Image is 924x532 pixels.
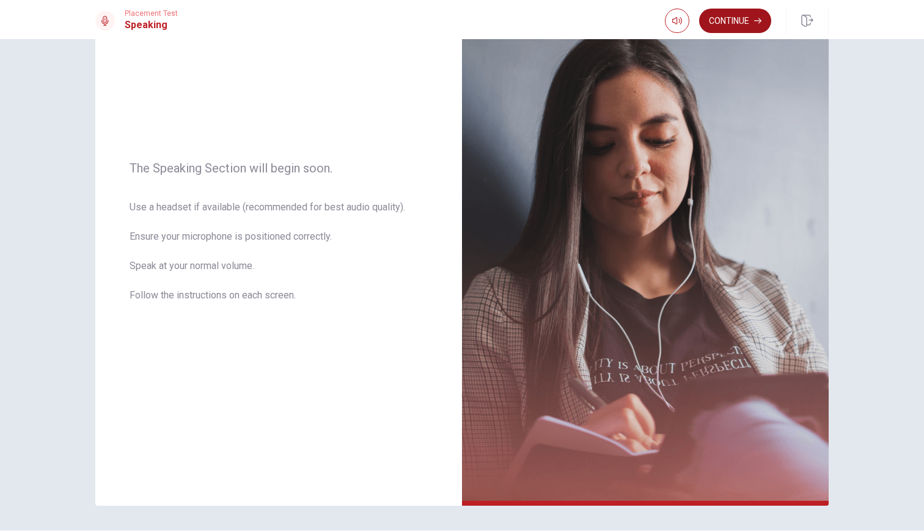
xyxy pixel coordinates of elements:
span: The Speaking Section will begin soon. [130,161,428,175]
span: Placement Test [125,9,178,18]
h1: Speaking [125,18,178,32]
button: Continue [699,9,771,33]
span: Use a headset if available (recommended for best audio quality). Ensure your microphone is positi... [130,200,428,317]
